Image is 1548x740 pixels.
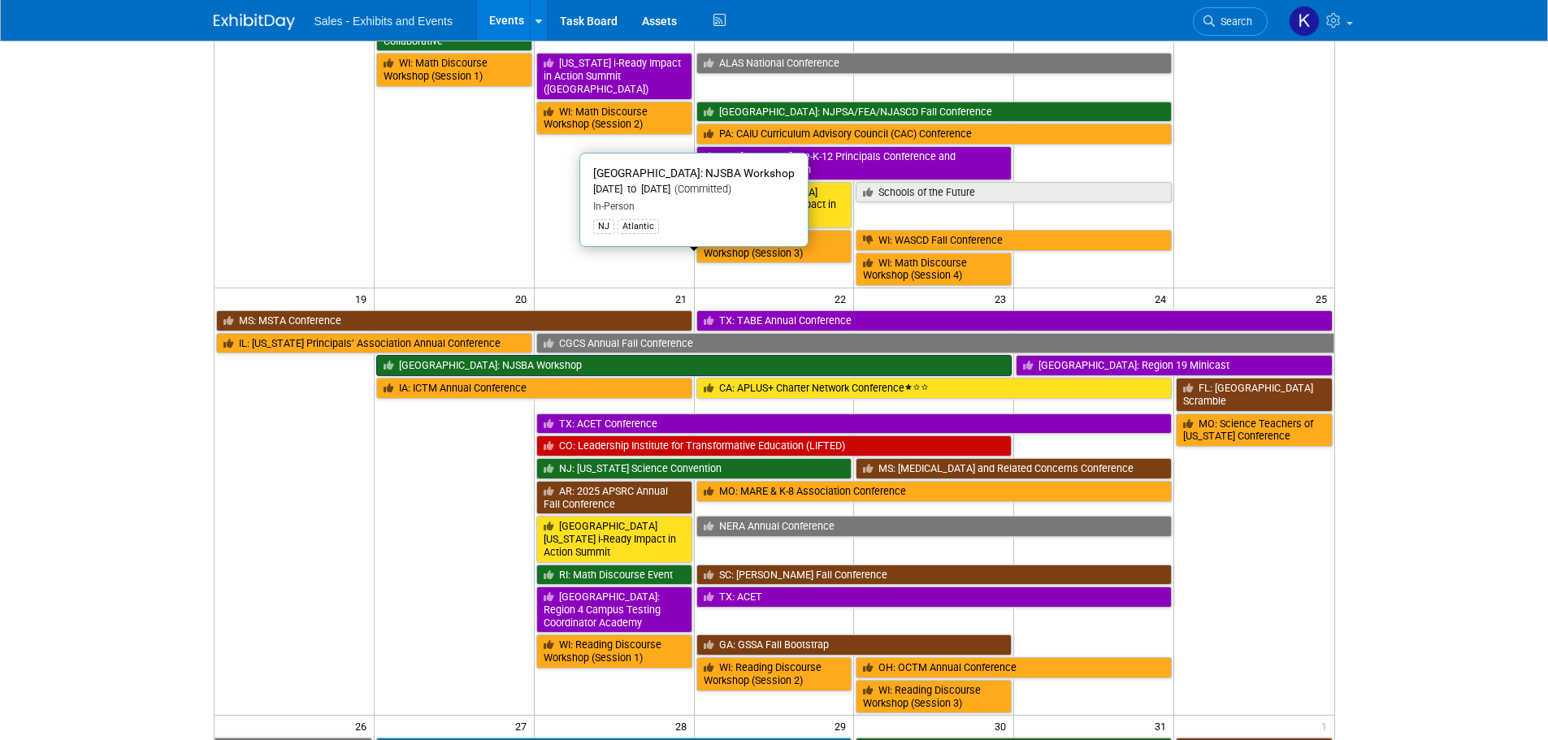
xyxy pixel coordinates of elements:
[593,201,635,212] span: In-Person
[216,310,692,331] a: MS: MSTA Conference
[214,14,295,30] img: ExhibitDay
[1320,716,1334,736] span: 1
[696,516,1173,537] a: NERA Annual Conference
[618,219,659,234] div: Atlantic
[314,15,453,28] span: Sales - Exhibits and Events
[993,716,1013,736] span: 30
[1289,6,1320,37] img: Kara Haven
[1314,288,1334,309] span: 25
[674,716,694,736] span: 28
[376,53,532,86] a: WI: Math Discourse Workshop (Session 1)
[670,183,731,195] span: (Committed)
[536,413,1172,435] a: TX: ACET Conference
[536,634,692,668] a: WI: Reading Discourse Workshop (Session 1)
[833,288,853,309] span: 22
[696,53,1173,74] a: ALAS National Conference
[856,458,1172,479] a: MS: [MEDICAL_DATA] and Related Concerns Conference
[1153,716,1173,736] span: 31
[353,716,374,736] span: 26
[1176,413,1332,447] a: MO: Science Teachers of [US_STATE] Conference
[536,516,692,562] a: [GEOGRAPHIC_DATA][US_STATE] i-Ready Impact in Action Summit
[674,288,694,309] span: 21
[216,333,532,354] a: IL: [US_STATE] Principals’ Association Annual Conference
[856,657,1172,678] a: OH: OCTM Annual Conference
[593,167,795,180] span: [GEOGRAPHIC_DATA]: NJSBA Workshop
[833,716,853,736] span: 29
[536,435,1012,457] a: CO: Leadership Institute for Transformative Education (LIFTED)
[856,182,1172,203] a: Schools of the Future
[1176,378,1332,411] a: FL: [GEOGRAPHIC_DATA] Scramble
[514,288,534,309] span: 20
[353,288,374,309] span: 19
[1193,7,1268,36] a: Search
[696,146,1012,180] a: NM: [US_STATE] Pre-K-12 Principals Conference and Leadership Symposium
[593,183,795,197] div: [DATE] to [DATE]
[376,355,1012,376] a: [GEOGRAPHIC_DATA]: NJSBA Workshop
[1016,355,1332,376] a: [GEOGRAPHIC_DATA]: Region 19 Minicast
[993,288,1013,309] span: 23
[593,219,614,234] div: NJ
[1215,15,1252,28] span: Search
[856,253,1012,286] a: WI: Math Discourse Workshop (Session 4)
[696,657,852,690] a: WI: Reading Discourse Workshop (Session 2)
[696,102,1173,123] a: [GEOGRAPHIC_DATA]: NJPSA/FEA/NJASCD Fall Conference
[536,458,852,479] a: NJ: [US_STATE] Science Convention
[514,716,534,736] span: 27
[696,634,1012,656] a: GA: GSSA Fall Bootstrap
[696,378,1173,399] a: CA: APLUS+ Charter Network Conference
[696,310,1333,331] a: TX: TABE Annual Conference
[696,586,1173,608] a: TX: ACET
[536,481,692,514] a: AR: 2025 APSRC Annual Fall Conference
[536,102,692,135] a: WI: Math Discourse Workshop (Session 2)
[536,333,1334,354] a: CGCS Annual Fall Conference
[376,378,692,399] a: IA: ICTM Annual Conference
[856,230,1172,251] a: WI: WASCD Fall Conference
[696,481,1173,502] a: MO: MARE & K-8 Association Conference
[536,586,692,633] a: [GEOGRAPHIC_DATA]: Region 4 Campus Testing Coordinator Academy
[1153,288,1173,309] span: 24
[856,680,1012,713] a: WI: Reading Discourse Workshop (Session 3)
[696,123,1173,145] a: PA: CAIU Curriculum Advisory Council (CAC) Conference
[696,565,1173,586] a: SC: [PERSON_NAME] Fall Conference
[536,565,692,586] a: RI: Math Discourse Event
[536,53,692,99] a: [US_STATE] i-Ready Impact in Action Summit ([GEOGRAPHIC_DATA])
